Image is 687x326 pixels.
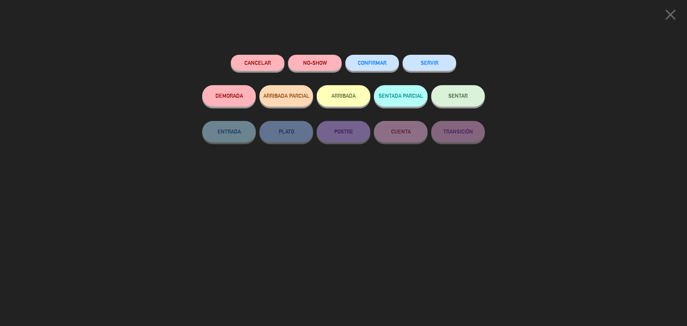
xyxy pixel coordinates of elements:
[358,60,386,66] span: CONFIRMAR
[259,121,313,142] button: PLATO
[374,121,428,142] button: CUENTA
[345,55,399,71] button: CONFIRMAR
[202,121,256,142] button: ENTRADA
[288,55,342,71] button: NO-SHOW
[259,85,313,107] button: ARRIBADA PARCIAL
[263,93,310,99] span: ARRIBADA PARCIAL
[448,93,468,99] span: SENTAR
[431,121,485,142] button: TRANSICIÓN
[431,85,485,107] button: SENTAR
[231,55,284,71] button: Cancelar
[317,85,370,107] button: ARRIBADA
[662,6,679,24] i: close
[374,85,428,107] button: SENTADA PARCIAL
[403,55,456,71] button: SERVIR
[659,5,682,26] button: close
[317,121,370,142] button: POSTRE
[202,85,256,107] button: DEMORADA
